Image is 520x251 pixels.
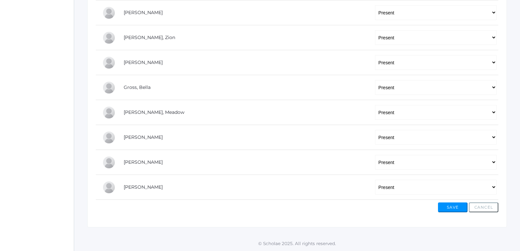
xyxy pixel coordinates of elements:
[102,156,115,169] div: Danielle Newcombe
[124,159,163,165] a: [PERSON_NAME]
[124,184,163,190] a: [PERSON_NAME]
[102,131,115,144] div: Jack McKenzie
[124,10,163,15] a: [PERSON_NAME]
[124,84,151,90] a: Gross, Bella
[74,240,520,247] p: © Scholae 2025. All rights reserved.
[438,202,468,212] button: Save
[102,6,115,19] div: Josie Bassett
[102,81,115,94] div: Bella Gross
[469,202,498,212] button: Cancel
[124,34,175,40] a: [PERSON_NAME], Zion
[102,56,115,69] div: Carter Glendening
[124,134,163,140] a: [PERSON_NAME]
[102,106,115,119] div: Meadow Lawler
[124,109,184,115] a: [PERSON_NAME], Meadow
[124,59,163,65] a: [PERSON_NAME]
[102,181,115,194] div: Hunter Zingerman
[102,31,115,44] div: Zion Davenport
